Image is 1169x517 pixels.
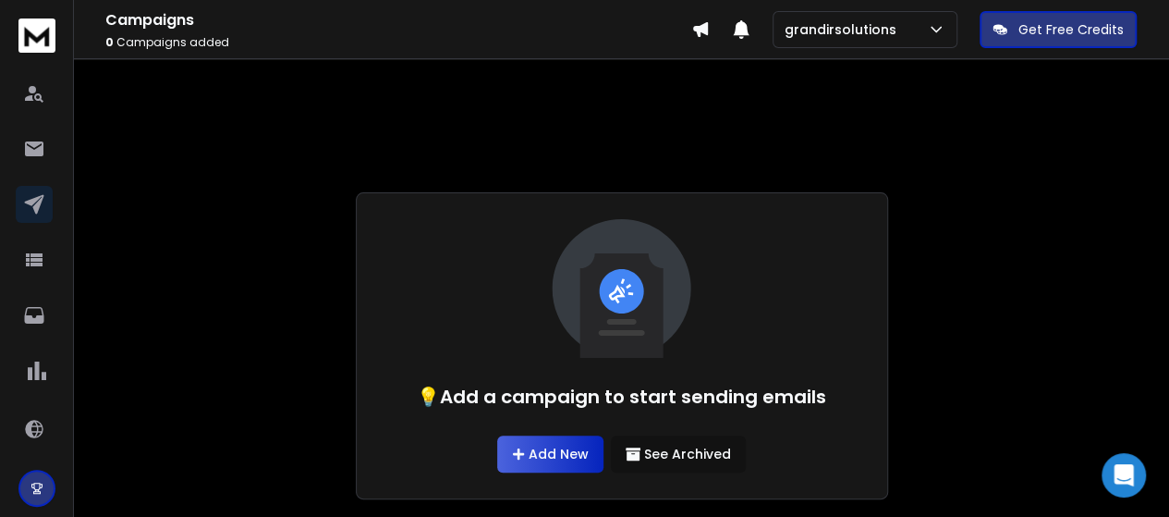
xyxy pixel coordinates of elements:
span: 0 [105,34,114,50]
p: Get Free Credits [1018,20,1124,39]
p: Campaigns added [105,35,691,50]
p: grandirsolutions [785,20,904,39]
div: Open Intercom Messenger [1102,453,1146,498]
img: logo [18,18,55,53]
h1: 💡Add a campaign to start sending emails [417,384,826,410]
h1: Campaigns [105,9,691,31]
button: Get Free Credits [980,11,1137,48]
a: Add New [497,436,603,473]
button: See Archived [611,436,746,473]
